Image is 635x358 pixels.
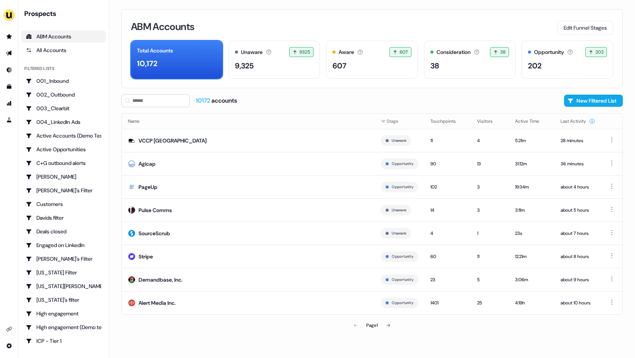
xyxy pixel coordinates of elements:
div: Opportunity [534,48,564,56]
div: Deals closed [26,228,101,235]
div: about 7 hours [561,230,595,237]
a: Go to 001_Inbound [21,75,106,87]
button: Unaware [392,230,406,237]
div: 003_Clearbit [26,105,101,112]
div: 28 minutes [561,137,595,144]
button: Edit Funnel Stages [557,21,613,35]
div: Demandbase, Inc. [139,276,183,284]
div: 1401 [430,299,465,307]
a: Go to High engagement [21,307,106,320]
div: Customers [26,200,101,208]
a: Go to Davids filter [21,212,106,224]
a: Go to outbound experience [3,47,15,59]
div: 102 [430,183,465,191]
div: about 8 hours [561,253,595,260]
a: Go to Active Accounts (Demo Test) [21,130,106,142]
a: Go to integrations [3,340,15,352]
div: Stage [381,117,418,125]
div: All Accounts [26,46,101,54]
div: 4 [430,230,465,237]
div: 3:06m [515,276,548,284]
button: Opportunity [392,184,413,190]
div: 3 [477,206,503,214]
div: about 4 hours [561,183,595,191]
div: 60 [430,253,465,260]
div: 36 minutes [561,160,595,168]
a: Go to Geneviève's Filter [21,253,106,265]
a: All accounts [21,44,106,56]
div: ABM Accounts [26,33,101,40]
div: Filtered lists [24,65,54,72]
div: 001_Inbound [26,77,101,85]
div: 38 [430,60,439,71]
a: Go to integrations [3,323,15,335]
div: [US_STATE]'s filter [26,296,101,304]
div: High engagement (Demo testing) [26,323,101,331]
div: 3 [477,183,503,191]
button: Opportunity [392,160,413,167]
a: Go to attribution [3,97,15,109]
div: Engaged on LinkedIn [26,241,101,249]
a: Go to 004_LinkedIn Ads [21,116,106,128]
div: 1 [477,230,503,237]
a: Go to Charlotte Stone [21,171,106,183]
a: Go to prospects [3,30,15,43]
button: Visitors [477,114,502,128]
div: [PERSON_NAME]'s Filter [26,255,101,263]
div: 90 [430,160,465,168]
div: SourceScrub [139,230,170,237]
div: Consideration [436,48,471,56]
a: Go to 003_Clearbit [21,102,106,114]
div: 13 [477,160,503,168]
div: 31:12m [515,160,548,168]
div: ICP - Tier 1 [26,337,101,345]
div: Active Opportunities [26,146,101,153]
button: Unaware [392,137,406,144]
a: Go to Georgia's filter [21,294,106,306]
div: Aware [339,48,354,56]
div: 3:11m [515,206,548,214]
div: about 9 hours [561,276,595,284]
div: 14 [430,206,465,214]
a: Go to C+G outbound alerts [21,157,106,169]
div: Stripe [139,253,153,260]
div: Agicap [139,160,156,168]
span: 607 [400,48,408,56]
div: Total Accounts [137,47,173,55]
div: Unaware [241,48,263,56]
div: 11 [477,253,503,260]
div: High engagement [26,310,101,317]
div: 23 [430,276,465,284]
a: Go to Customers [21,198,106,210]
button: Opportunity [392,299,413,306]
div: 25 [477,299,503,307]
div: Pulse Comms [139,206,172,214]
div: 19:34m [515,183,548,191]
div: Prospects [24,9,106,18]
div: PageUp [139,183,158,191]
button: Last Activity [561,114,595,128]
a: Go to Georgia Slack [21,280,106,292]
div: 4:19h [515,299,548,307]
button: Opportunity [392,276,413,283]
div: 5 [477,276,503,284]
div: 5:21m [515,137,548,144]
span: 38 [500,48,506,56]
div: 607 [332,60,347,71]
a: ABM Accounts [21,30,106,43]
div: [PERSON_NAME] [26,173,101,181]
div: Active Accounts (Demo Test) [26,132,101,139]
h3: ABM Accounts [131,22,194,32]
div: about 5 hours [561,206,595,214]
span: 10172 [196,97,211,105]
a: Go to Active Opportunities [21,143,106,155]
div: [US_STATE] Filter [26,269,101,276]
button: Unaware [392,207,406,214]
div: 202 [528,60,542,71]
a: Go to Inbound [3,64,15,76]
button: Opportunity [392,253,413,260]
a: Go to experiments [3,114,15,126]
div: 4 [477,137,503,144]
a: Go to 002_Outbound [21,89,106,101]
div: 23s [515,230,548,237]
